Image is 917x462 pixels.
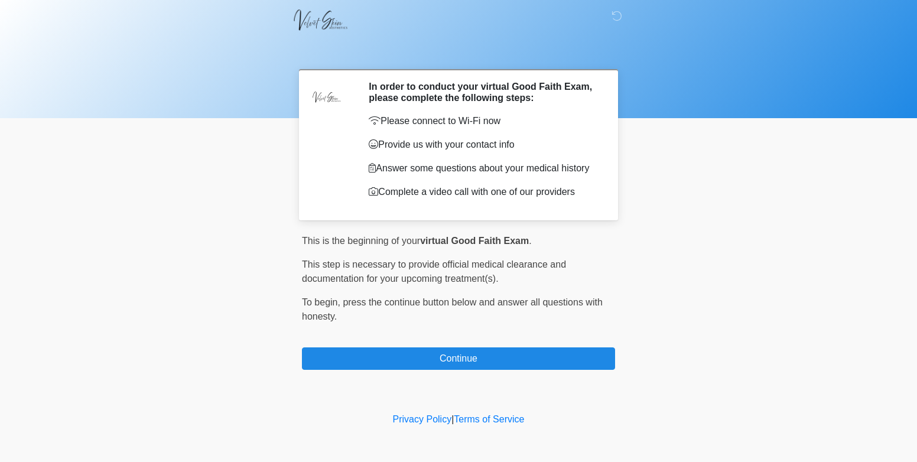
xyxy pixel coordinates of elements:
p: Provide us with your contact info [369,138,597,152]
span: This step is necessary to provide official medical clearance and documentation for your upcoming ... [302,259,566,284]
span: To begin, [302,297,343,307]
p: Complete a video call with one of our providers [369,185,597,199]
img: Agent Avatar [311,81,346,116]
span: This is the beginning of your [302,236,420,246]
a: Terms of Service [454,414,524,424]
h2: In order to conduct your virtual Good Faith Exam, please complete the following steps: [369,81,597,103]
h1: ‎ ‎ ‎ ‎ ‎ ‎ ‎ ‎ ‎ ‎ [293,43,624,64]
p: Answer some questions about your medical history [369,161,597,175]
a: Privacy Policy [393,414,452,424]
strong: virtual Good Faith Exam [420,236,529,246]
span: press the continue button below and answer all questions with honesty. [302,297,603,321]
button: Continue [302,347,615,370]
p: Please connect to Wi-Fi now [369,114,597,128]
a: | [451,414,454,424]
span: . [529,236,531,246]
img: Velvet Skin Aesthetics Logo [290,9,358,31]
